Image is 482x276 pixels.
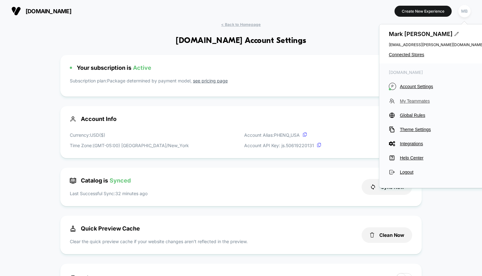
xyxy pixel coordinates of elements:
a: see pricing page [193,78,228,83]
p: Clear the quick preview cache if your website changes aren’t reflected in the preview. [70,238,248,245]
span: Active [133,64,151,71]
span: Account Info [70,116,413,122]
span: Catalog is [70,177,131,184]
p: Account API Key: js. 50619220131 [244,142,321,149]
p: Last Successful Sync: 32 minutes ago [70,190,148,197]
img: Visually logo [11,6,21,16]
h1: [DOMAIN_NAME] Account Settings [176,36,306,45]
i: P [389,83,396,90]
span: Your subscription is [77,64,151,71]
span: < Back to Homepage [221,22,261,27]
div: MB [458,5,471,17]
p: Subscription plan: Package determined by payment model, [70,77,413,87]
button: [DOMAIN_NAME] [9,6,73,16]
p: Time Zone: (GMT-05:00) [GEOGRAPHIC_DATA]/New_York [70,142,189,149]
span: Synced [110,177,131,184]
button: MB [456,5,473,18]
span: [DOMAIN_NAME] [26,8,71,15]
button: Clean Now [362,227,412,243]
p: Currency: USD ( $ ) [70,132,189,138]
p: Account Alias: PHENQ_USA [244,132,321,138]
button: Sync Now [362,179,412,195]
button: Create New Experience [395,6,452,17]
span: Quick Preview Cache [70,225,140,232]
